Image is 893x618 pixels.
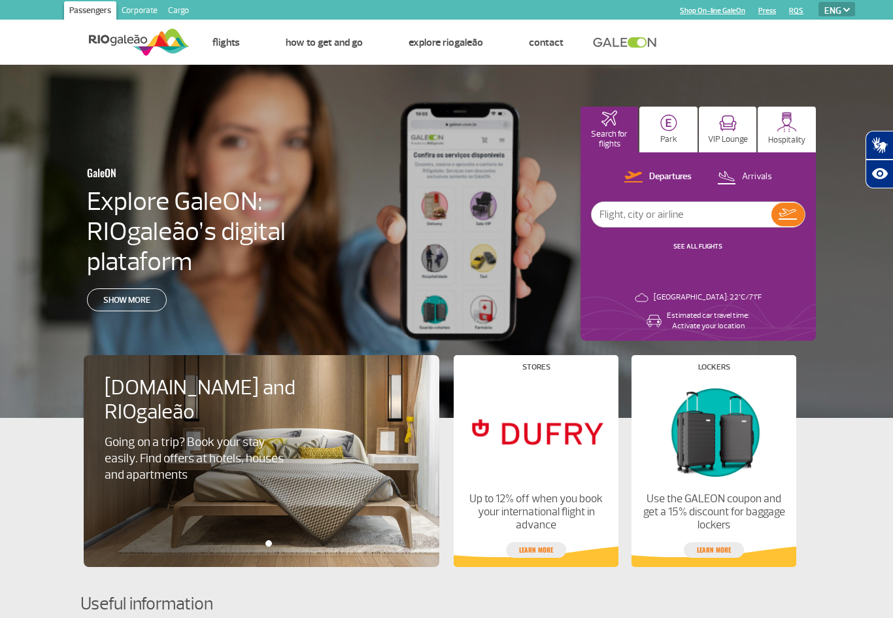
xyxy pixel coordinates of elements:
p: [GEOGRAPHIC_DATA]: 22°C/71°F [654,292,762,303]
p: Park [660,135,677,145]
a: RQS [789,7,803,15]
img: hospitality.svg [777,112,797,132]
button: SEE ALL FLIGHTS [669,241,726,252]
a: Flights [212,36,240,49]
button: Park [639,107,698,152]
a: Press [758,7,776,15]
a: Contact [529,36,564,49]
a: Show more [87,288,167,311]
h4: [DOMAIN_NAME] and RIOgaleão [105,376,312,424]
a: Explore RIOgaleão [409,36,483,49]
button: Abrir tradutor de língua de sinais. [866,131,893,160]
a: [DOMAIN_NAME] and RIOgaleãoGoing on a trip? Book your stay easily. Find offers at hotels, houses ... [105,376,418,483]
p: Arrivals [742,171,772,183]
img: vipRoom.svg [719,115,737,131]
img: carParkingHome.svg [660,114,677,131]
button: Departures [620,169,696,186]
a: How to get and go [286,36,363,49]
h4: Explore GaleON: RIOgaleão’s digital plataform [87,186,369,277]
a: Passengers [64,1,116,22]
input: Flight, city or airline [592,202,771,227]
a: Cargo [163,1,194,22]
p: Departures [649,171,692,183]
div: Plugin de acessibilidade da Hand Talk. [866,131,893,188]
img: Stores [465,381,607,482]
a: Shop On-line GaleOn [680,7,745,15]
a: SEE ALL FLIGHTS [673,242,722,250]
h4: Lockers [698,364,730,371]
button: Hospitality [758,107,816,152]
p: Hospitality [768,135,805,145]
button: Search for flights [581,107,639,152]
h4: Stores [522,364,550,371]
a: Learn more [506,542,566,558]
p: Going on a trip? Book your stay easily. Find offers at hotels, houses and apartments [105,434,290,483]
a: Learn more [684,542,744,558]
button: Abrir recursos assistivos. [866,160,893,188]
button: Arrivals [713,169,776,186]
p: Up to 12% off when you book your international flight in advance [465,492,607,532]
h4: Useful information [80,592,813,616]
h3: GaleON [87,159,305,186]
p: Use the GALEON coupon and get a 15% discount for baggage lockers [643,492,785,532]
button: VIP Lounge [699,107,757,152]
a: Corporate [116,1,163,22]
img: Lockers [643,381,785,482]
p: Search for flights [587,129,632,149]
p: VIP Lounge [708,135,748,145]
img: airplaneHomeActive.svg [601,111,617,126]
p: Estimated car travel time: Activate your location [667,311,749,332]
